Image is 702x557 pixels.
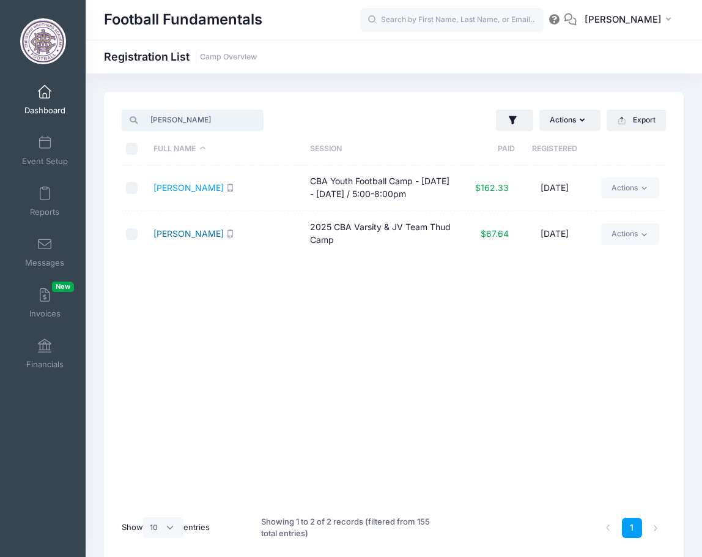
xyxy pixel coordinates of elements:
select: Showentries [143,517,183,538]
span: Event Setup [22,156,68,166]
span: $67.64 [481,228,509,239]
td: [DATE] [515,211,596,256]
h1: Registration List [104,50,257,63]
a: Reports [16,180,74,223]
a: Financials [16,332,74,375]
button: Export [607,110,666,130]
h1: Football Fundamentals [104,6,262,34]
th: Registered: activate to sort column ascending [515,133,596,165]
div: Showing 1 to 2 of 2 records (filtered from 155 total entries) [261,508,434,548]
span: [PERSON_NAME] [585,13,662,26]
td: 2025 CBA Varsity & JV Team Thud Camp [304,211,460,256]
img: Football Fundamentals [20,18,66,64]
a: [PERSON_NAME] [153,228,224,239]
span: Financials [26,359,64,370]
span: New [52,282,74,292]
td: CBA Youth Football Camp - [DATE] - [DATE] / 5:00-8:00pm [304,165,460,211]
a: Dashboard [16,78,74,121]
a: 1 [622,518,642,538]
td: [DATE] [515,165,596,211]
button: Actions [539,110,600,130]
th: Session: activate to sort column ascending [304,133,460,165]
a: InvoicesNew [16,282,74,324]
i: SMS enabled [226,184,234,192]
input: Search by First Name, Last Name, or Email... [360,8,544,32]
th: Paid: activate to sort column ascending [461,133,515,165]
input: Search Registrations [122,110,263,130]
a: Camp Overview [200,53,257,62]
span: $162.33 [475,182,509,193]
th: Full Name: activate to sort column descending [148,133,305,165]
label: Show entries [122,517,210,538]
a: Actions [601,178,659,198]
span: Reports [30,207,59,217]
span: Invoices [29,308,61,319]
i: SMS enabled [226,230,234,237]
a: Event Setup [16,129,74,172]
a: [PERSON_NAME] [153,182,224,193]
a: Actions [601,223,659,244]
a: Messages [16,231,74,274]
span: Messages [25,258,64,268]
button: [PERSON_NAME] [577,6,684,34]
span: Dashboard [24,105,65,116]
